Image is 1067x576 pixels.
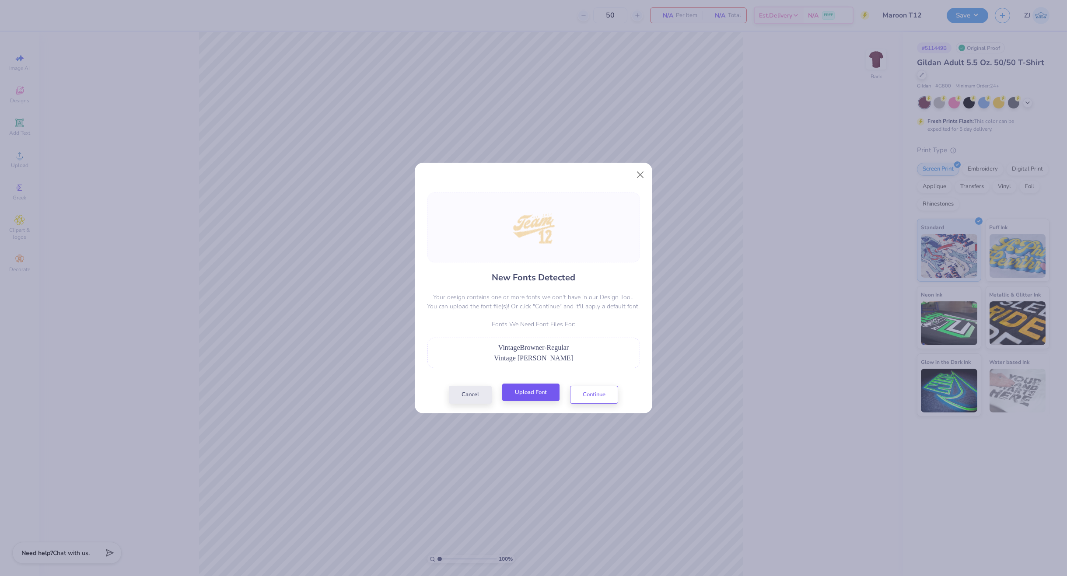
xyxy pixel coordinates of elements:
[570,386,618,404] button: Continue
[494,354,573,362] span: Vintage [PERSON_NAME]
[502,384,560,401] button: Upload Font
[498,344,569,351] span: VintageBrowner-Regular
[427,320,640,329] p: Fonts We Need Font Files For:
[492,271,575,284] h4: New Fonts Detected
[427,293,640,311] p: Your design contains one or more fonts we don't have in our Design Tool. You can upload the font ...
[449,386,492,404] button: Cancel
[632,167,649,183] button: Close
